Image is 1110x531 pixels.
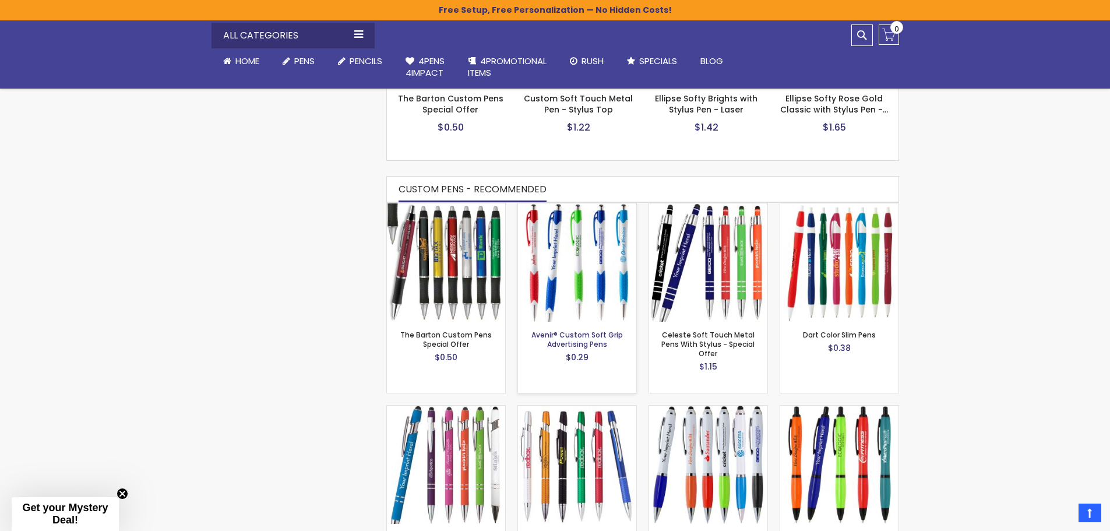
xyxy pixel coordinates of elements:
[212,48,271,74] a: Home
[649,203,767,213] a: Celeste Soft Touch Metal Pens With Stylus - Special Offer
[803,330,876,340] a: Dart Color Slim Pens
[271,48,326,74] a: Pens
[531,330,623,349] a: Avenir® Custom Soft Grip Advertising Pens
[387,203,505,322] img: The Barton Custom Pens Special Offer
[655,93,757,115] a: Ellipse Softy Brights with Stylus Pen - Laser
[394,48,456,86] a: 4Pens4impact
[780,203,898,213] a: Dart Color slim Pens
[615,48,689,74] a: Specials
[567,121,590,134] span: $1.22
[649,405,767,415] a: Kimberly Logo Stylus Pens - Special Offer
[350,55,382,67] span: Pencils
[879,24,899,45] a: 0
[326,48,394,74] a: Pencils
[518,203,636,322] img: Avenir® Custom Soft Grip Advertising Pens
[639,55,677,67] span: Specials
[823,121,846,134] span: $1.65
[649,406,767,524] img: Kimberly Logo Stylus Pens - Special Offer
[387,203,505,213] a: The Barton Custom Pens Special Offer
[780,405,898,415] a: Neon-Bright Promo Pens - Special Offer
[235,55,259,67] span: Home
[661,330,755,358] a: Celeste Soft Touch Metal Pens With Stylus - Special Offer
[456,48,558,86] a: 4PROMOTIONALITEMS
[649,203,767,322] img: Celeste Soft Touch Metal Pens With Stylus - Special Offer
[387,406,505,524] img: Epic Soft Touch® Custom Pens + Stylus - Special Offer
[566,351,589,363] span: $0.29
[582,55,604,67] span: Rush
[524,93,633,115] a: Custom Soft Touch Metal Pen - Stylus Top
[406,55,445,79] span: 4Pens 4impact
[212,23,375,48] div: All Categories
[117,488,128,500] button: Close teaser
[518,203,636,213] a: Avenir® Custom Soft Grip Advertising Pens
[828,342,851,354] span: $0.38
[22,502,108,526] span: Get your Mystery Deal!
[398,93,503,115] a: The Barton Custom Pens Special Offer
[12,497,119,531] div: Get your Mystery Deal!Close teaser
[518,405,636,415] a: Escalade Metal-Grip Advertising Pens
[435,351,457,363] span: $0.50
[558,48,615,74] a: Rush
[468,55,547,79] span: 4PROMOTIONAL ITEMS
[695,121,718,134] span: $1.42
[400,330,492,349] a: The Barton Custom Pens Special Offer
[518,406,636,524] img: Escalade Metal-Grip Advertising Pens
[780,203,898,322] img: Dart Color slim Pens
[689,48,735,74] a: Blog
[294,55,315,67] span: Pens
[780,93,888,115] a: Ellipse Softy Rose Gold Classic with Stylus Pen -…
[699,361,717,372] span: $1.15
[438,121,464,134] span: $0.50
[387,405,505,415] a: Epic Soft Touch® Custom Pens + Stylus - Special Offer
[399,182,547,196] span: CUSTOM PENS - RECOMMENDED
[700,55,723,67] span: Blog
[894,23,899,34] span: 0
[780,406,898,524] img: Neon-Bright Promo Pens - Special Offer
